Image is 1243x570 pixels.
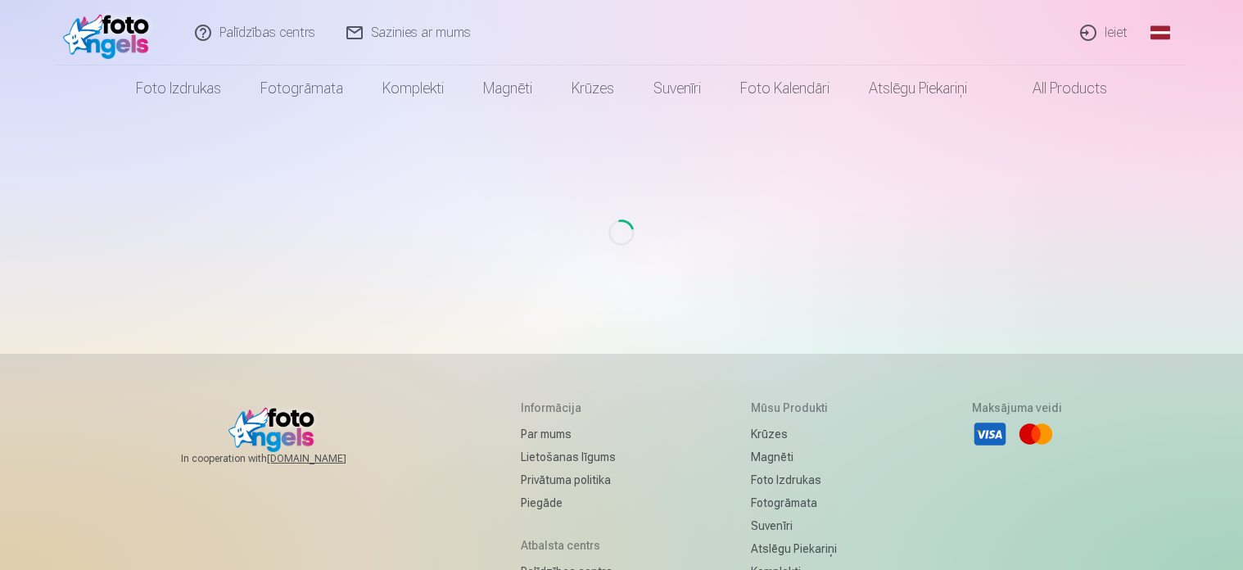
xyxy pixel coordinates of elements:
[751,400,837,416] h5: Mūsu produkti
[521,400,616,416] h5: Informācija
[634,66,721,111] a: Suvenīri
[241,66,363,111] a: Fotogrāmata
[972,416,1008,452] li: Visa
[521,446,616,468] a: Lietošanas līgums
[751,514,837,537] a: Suvenīri
[751,468,837,491] a: Foto izdrukas
[363,66,463,111] a: Komplekti
[63,7,157,59] img: /fa1
[463,66,552,111] a: Magnēti
[521,491,616,514] a: Piegāde
[987,66,1127,111] a: All products
[1018,416,1054,452] li: Mastercard
[751,446,837,468] a: Magnēti
[972,400,1062,416] h5: Maksājuma veidi
[849,66,987,111] a: Atslēgu piekariņi
[751,423,837,446] a: Krūzes
[721,66,849,111] a: Foto kalendāri
[267,452,386,465] a: [DOMAIN_NAME]
[751,537,837,560] a: Atslēgu piekariņi
[552,66,634,111] a: Krūzes
[116,66,241,111] a: Foto izdrukas
[751,491,837,514] a: Fotogrāmata
[181,452,386,465] span: In cooperation with
[521,423,616,446] a: Par mums
[521,537,616,554] h5: Atbalsta centrs
[521,468,616,491] a: Privātuma politika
